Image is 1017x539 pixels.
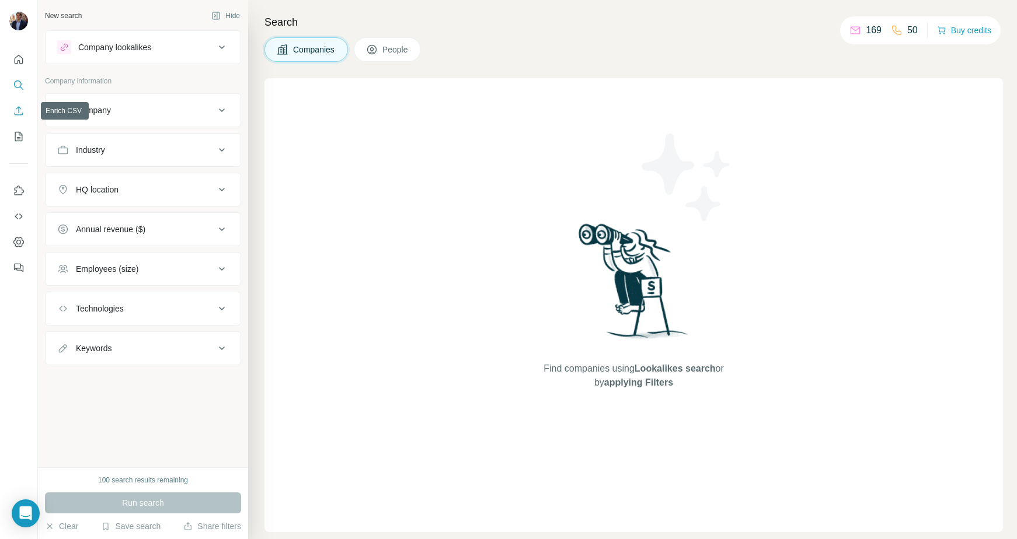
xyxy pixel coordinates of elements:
[634,125,739,230] img: Surfe Illustration - Stars
[604,377,673,387] span: applying Filters
[46,334,241,362] button: Keywords
[46,33,241,61] button: Company lookalikes
[76,263,138,275] div: Employees (size)
[76,184,119,195] div: HQ location
[866,23,882,37] p: 169
[46,96,241,124] button: Company
[45,520,78,532] button: Clear
[264,14,1003,30] h4: Search
[203,7,248,24] button: Hide
[937,22,991,38] button: Buy credits
[46,255,241,283] button: Employees (size)
[9,257,28,278] button: Feedback
[907,23,918,37] p: 50
[9,180,28,201] button: Use Surfe on LinkedIn
[293,44,336,55] span: Companies
[46,295,241,323] button: Technologies
[183,520,241,532] button: Share filters
[382,44,409,55] span: People
[76,223,145,235] div: Annual revenue ($)
[76,342,112,354] div: Keywords
[9,12,28,30] img: Avatar
[9,126,28,147] button: My lists
[9,49,28,70] button: Quick start
[76,104,111,116] div: Company
[45,10,82,21] div: New search
[76,144,105,156] div: Industry
[540,362,727,390] span: Find companies using or by
[76,303,124,314] div: Technologies
[46,176,241,204] button: HQ location
[78,41,151,53] div: Company lookalikes
[12,499,40,527] div: Open Intercom Messenger
[9,100,28,121] button: Enrich CSV
[45,76,241,86] p: Company information
[573,220,695,351] img: Surfe Illustration - Woman searching with binoculars
[9,206,28,227] button: Use Surfe API
[9,232,28,253] button: Dashboard
[635,363,716,373] span: Lookalikes search
[46,215,241,243] button: Annual revenue ($)
[101,520,161,532] button: Save search
[9,75,28,96] button: Search
[98,475,188,485] div: 100 search results remaining
[46,136,241,164] button: Industry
